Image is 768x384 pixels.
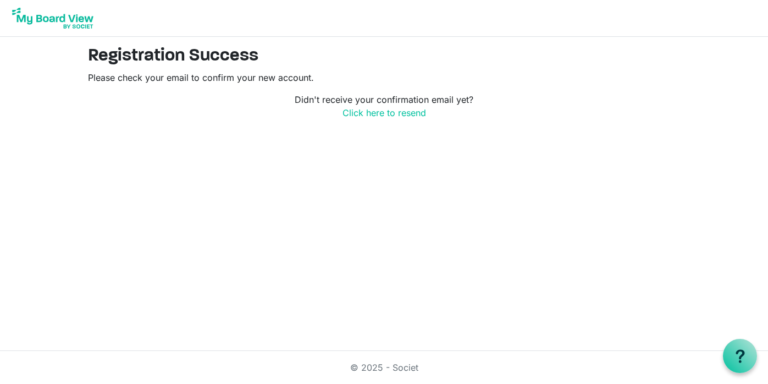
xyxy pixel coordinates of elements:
[88,71,681,84] p: Please check your email to confirm your new account.
[9,4,97,32] img: My Board View Logo
[88,46,681,67] h2: Registration Success
[88,93,681,119] p: Didn't receive your confirmation email yet?
[350,362,418,373] a: © 2025 - Societ
[342,107,426,118] a: Click here to resend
